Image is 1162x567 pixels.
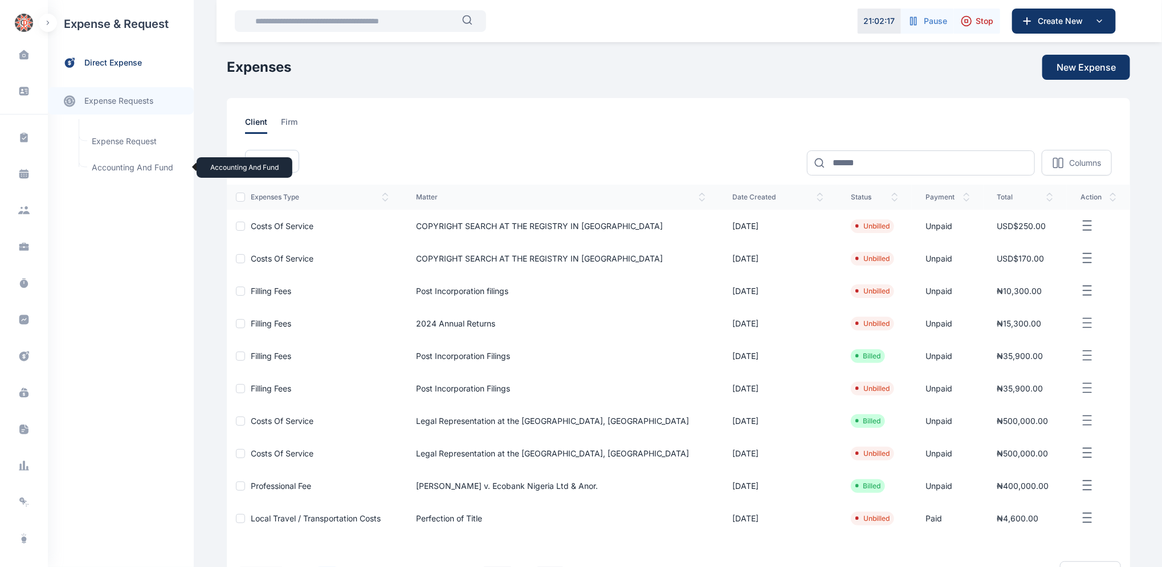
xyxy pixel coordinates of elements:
[251,351,291,361] a: Filling Fees
[855,287,890,296] li: Unbilled
[851,193,898,202] span: status
[719,210,838,242] td: [DATE]
[402,307,719,340] td: 2024 Annual Returns
[912,242,983,275] td: Unpaid
[402,372,719,405] td: Post Incorporation Filings
[245,116,267,134] span: client
[997,286,1042,296] span: ₦10,300.00
[48,78,194,115] div: expense requests
[245,150,299,173] button: Filter
[733,193,824,202] span: date created
[416,193,706,202] span: matter
[997,319,1042,328] span: ₦15,300.00
[84,57,142,69] span: direct expense
[402,275,719,307] td: Post Incorporation filings
[1042,150,1112,176] button: Columns
[251,448,313,458] a: Costs of Service
[912,405,983,437] td: Unpaid
[1057,60,1116,74] span: New Expense
[251,416,313,426] a: Costs of Service
[1033,15,1092,27] span: Create New
[912,437,983,470] td: Unpaid
[1042,55,1130,80] button: New Expense
[997,481,1049,491] span: ₦400,000.00
[719,502,838,535] td: [DATE]
[997,416,1049,426] span: ₦500,000.00
[997,448,1049,458] span: ₦500,000.00
[719,307,838,340] td: [DATE]
[270,156,290,167] span: Filter
[85,130,188,152] a: Expense Request
[251,384,291,393] a: Filling Fees
[1069,157,1101,169] p: Columns
[901,9,954,34] button: Pause
[251,221,313,231] a: Costs of Service
[855,417,880,426] li: Billed
[855,222,890,231] li: Unbilled
[1012,9,1116,34] button: Create New
[997,254,1045,263] span: USD$170.00
[48,48,194,78] a: direct expense
[719,437,838,470] td: [DATE]
[245,116,281,134] a: client
[855,352,880,361] li: Billed
[855,319,890,328] li: Unbilled
[1081,193,1116,202] span: action
[855,254,890,263] li: Unbilled
[912,210,983,242] td: Unpaid
[997,221,1046,231] span: USD$250.00
[251,513,381,523] a: Local Travel / Transportation Costs
[864,15,895,27] p: 21 : 02 : 17
[912,502,983,535] td: Paid
[402,437,719,470] td: Legal Representation at the [GEOGRAPHIC_DATA], [GEOGRAPHIC_DATA]
[855,384,890,393] li: Unbilled
[48,87,194,115] a: expense requests
[855,449,890,458] li: Unbilled
[719,275,838,307] td: [DATE]
[85,157,188,178] a: Accounting and FundAccounting and Fund
[281,116,311,134] a: firm
[402,210,719,242] td: COPYRIGHT SEARCH AT THE REGISTRY IN [GEOGRAPHIC_DATA]
[997,193,1054,202] span: total
[402,405,719,437] td: Legal Representation at the [GEOGRAPHIC_DATA], [GEOGRAPHIC_DATA]
[251,254,313,263] a: Costs of Service
[402,242,719,275] td: COPYRIGHT SEARCH AT THE REGISTRY IN [GEOGRAPHIC_DATA]
[855,514,890,523] li: Unbilled
[719,242,838,275] td: [DATE]
[912,340,983,372] td: Unpaid
[251,193,389,202] span: expenses type
[976,15,993,27] span: Stop
[912,470,983,502] td: Unpaid
[924,15,947,27] span: Pause
[719,372,838,405] td: [DATE]
[997,351,1043,361] span: ₦35,900.00
[719,405,838,437] td: [DATE]
[402,470,719,502] td: [PERSON_NAME] v. Ecobank Nigeria Ltd & Anor.
[85,157,188,178] span: Accounting and Fund
[912,275,983,307] td: Unpaid
[954,9,1000,34] button: Stop
[251,286,291,296] a: Filling Fees
[281,116,297,134] span: firm
[855,482,880,491] li: Billed
[912,307,983,340] td: Unpaid
[719,470,838,502] td: [DATE]
[402,340,719,372] td: Post Incorporation Filings
[251,319,291,328] a: Filling Fees
[251,481,311,491] a: Professional Fee
[719,340,838,372] td: [DATE]
[912,372,983,405] td: Unpaid
[997,513,1039,523] span: ₦4,600.00
[997,384,1043,393] span: ₦35,900.00
[227,58,291,76] h1: Expenses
